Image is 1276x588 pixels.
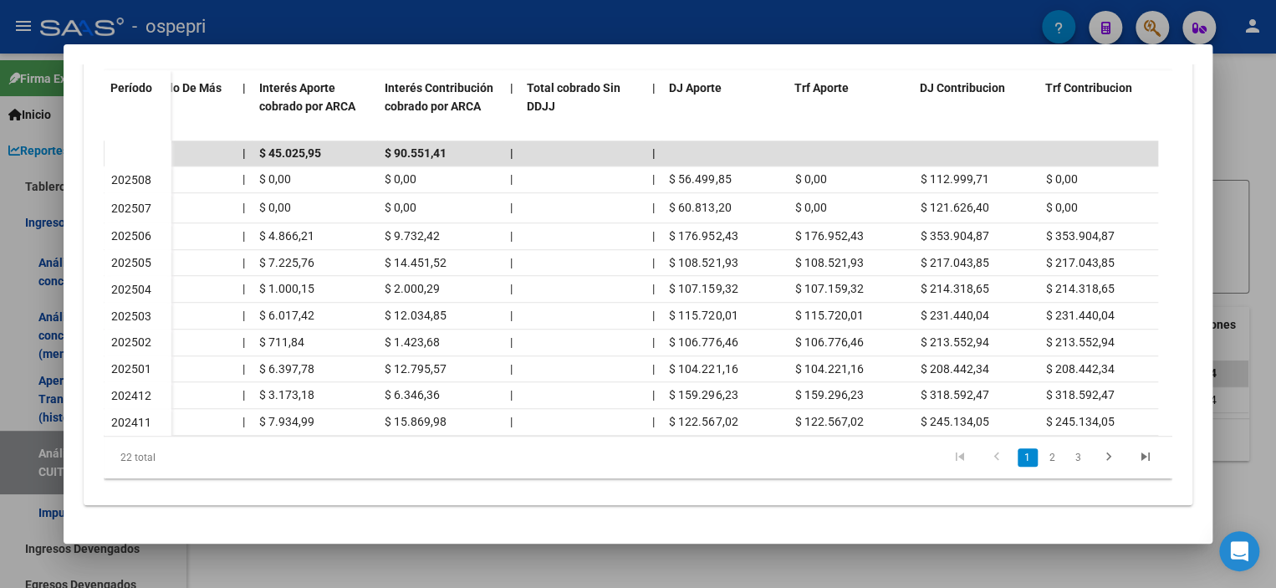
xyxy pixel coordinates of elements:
[669,229,738,243] span: $ 176.952,43
[1015,443,1040,472] li: page 1
[110,70,236,144] datatable-header-cell: Transferido De Más
[510,388,513,401] span: |
[242,388,245,401] span: |
[920,309,988,322] span: $ 231.440,04
[242,201,245,214] span: |
[378,70,503,144] datatable-header-cell: Interés Contribución cobrado por ARCA
[385,362,447,376] span: $ 12.795,57
[920,335,988,349] span: $ 213.552,94
[111,173,151,187] span: 202508
[104,70,171,141] datatable-header-cell: Período
[1045,282,1114,295] span: $ 214.318,65
[117,81,222,95] span: Transferido De Más
[920,229,988,243] span: $ 353.904,87
[669,309,738,322] span: $ 115.720,01
[794,229,863,243] span: $ 176.952,43
[259,256,314,269] span: $ 7.225,76
[920,415,988,428] span: $ 245.134,05
[794,362,863,376] span: $ 104.221,16
[652,229,655,243] span: |
[259,81,355,114] span: Interés Aporte cobrado por ARCA
[510,172,513,186] span: |
[794,256,863,269] span: $ 108.521,93
[646,70,662,144] datatable-header-cell: |
[242,335,245,349] span: |
[259,415,314,428] span: $ 7.934,99
[1045,201,1077,214] span: $ 0,00
[1045,256,1114,269] span: $ 217.043,85
[111,362,151,376] span: 202501
[944,448,976,467] a: go to first page
[652,362,655,376] span: |
[385,201,416,214] span: $ 0,00
[1045,309,1114,322] span: $ 231.440,04
[1045,229,1114,243] span: $ 353.904,87
[669,282,738,295] span: $ 107.159,32
[1219,531,1259,571] div: Open Intercom Messenger
[385,335,440,349] span: $ 1.423,68
[669,201,731,214] span: $ 60.813,20
[1065,443,1090,472] li: page 3
[510,335,513,349] span: |
[794,415,863,428] span: $ 122.567,02
[242,229,245,243] span: |
[111,283,151,296] span: 202504
[510,282,513,295] span: |
[662,70,788,144] datatable-header-cell: DJ Aporte
[652,146,656,160] span: |
[920,256,988,269] span: $ 217.043,85
[104,437,314,478] div: 22 total
[1130,448,1161,467] a: go to last page
[259,201,291,214] span: $ 0,00
[520,70,646,144] datatable-header-cell: Total cobrado Sin DDJJ
[259,335,304,349] span: $ 711,84
[259,229,314,243] span: $ 4.866,21
[385,282,440,295] span: $ 2.000,29
[1040,443,1065,472] li: page 2
[242,256,245,269] span: |
[111,389,151,402] span: 202412
[1043,448,1063,467] a: 2
[794,172,826,186] span: $ 0,00
[242,282,245,295] span: |
[1093,448,1125,467] a: go to next page
[111,416,151,429] span: 202411
[920,388,988,401] span: $ 318.592,47
[242,309,245,322] span: |
[111,229,151,243] span: 202506
[259,282,314,295] span: $ 1.000,15
[510,146,513,160] span: |
[242,172,245,186] span: |
[385,146,447,160] span: $ 90.551,41
[788,70,913,144] datatable-header-cell: Trf Aporte
[385,256,447,269] span: $ 14.451,52
[652,201,655,214] span: |
[652,309,655,322] span: |
[652,172,655,186] span: |
[669,388,738,401] span: $ 159.296,23
[259,388,314,401] span: $ 3.173,18
[794,282,863,295] span: $ 107.159,32
[259,172,291,186] span: $ 0,00
[510,201,513,214] span: |
[259,146,321,160] span: $ 45.025,95
[259,362,314,376] span: $ 6.397,78
[794,309,863,322] span: $ 115.720,01
[920,201,988,214] span: $ 121.626,40
[385,309,447,322] span: $ 12.034,85
[385,172,416,186] span: $ 0,00
[669,362,738,376] span: $ 104.221,16
[503,70,520,144] datatable-header-cell: |
[259,309,314,322] span: $ 6.017,42
[669,335,738,349] span: $ 106.776,46
[1068,448,1088,467] a: 3
[1039,70,1164,144] datatable-header-cell: Trf Contribucion
[669,256,738,269] span: $ 108.521,93
[111,335,151,349] span: 202502
[510,81,513,95] span: |
[981,448,1013,467] a: go to previous page
[652,388,655,401] span: |
[652,81,656,95] span: |
[242,362,245,376] span: |
[1045,172,1077,186] span: $ 0,00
